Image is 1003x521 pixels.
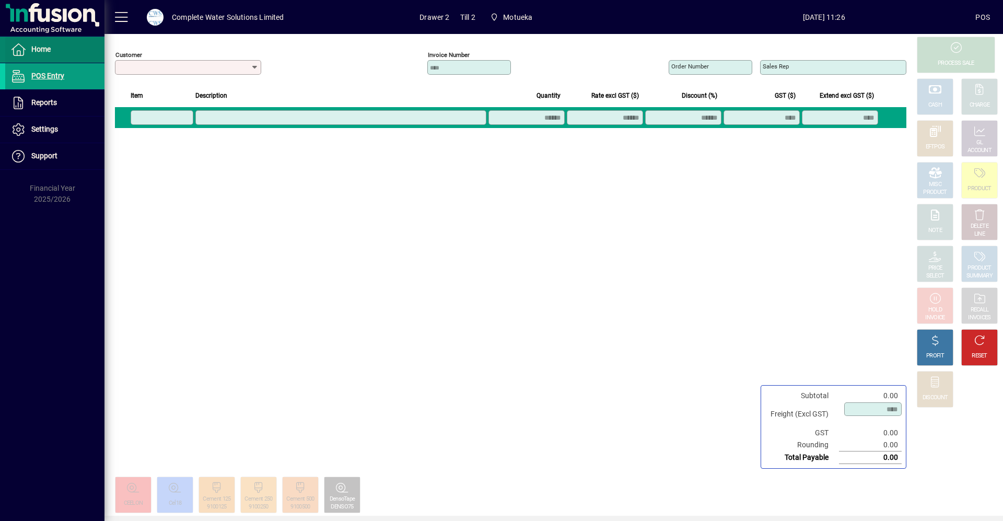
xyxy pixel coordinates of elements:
[775,90,796,101] span: GST ($)
[31,45,51,53] span: Home
[839,439,902,451] td: 0.00
[925,314,944,322] div: INVOICE
[923,394,948,402] div: DISCOUNT
[839,390,902,402] td: 0.00
[765,439,839,451] td: Rounding
[928,264,942,272] div: PRICE
[330,495,355,503] div: DensoTape
[5,90,104,116] a: Reports
[207,503,226,511] div: 9100125
[5,37,104,63] a: Home
[195,90,227,101] span: Description
[967,147,992,155] div: ACCOUNT
[970,101,990,109] div: CHARGE
[172,9,284,26] div: Complete Water Solutions Limited
[765,451,839,464] td: Total Payable
[503,9,532,26] span: Motueka
[131,90,143,101] span: Item
[5,117,104,143] a: Settings
[672,9,975,26] span: [DATE] 11:26
[926,143,945,151] div: EFTPOS
[972,352,987,360] div: RESET
[820,90,874,101] span: Extend excl GST ($)
[926,352,944,360] div: PROFIT
[928,227,942,235] div: NOTE
[928,306,942,314] div: HOLD
[290,503,310,511] div: 9100500
[203,495,230,503] div: Cement 125
[419,9,449,26] span: Drawer 2
[115,51,142,59] mat-label: Customer
[286,495,314,503] div: Cement 500
[971,223,988,230] div: DELETE
[31,98,57,107] span: Reports
[929,181,941,189] div: MISC
[5,143,104,169] a: Support
[976,139,983,147] div: GL
[839,451,902,464] td: 0.00
[968,314,990,322] div: INVOICES
[967,185,991,193] div: PRODUCT
[169,500,182,507] div: Cel18
[928,101,942,109] div: CASH
[486,8,537,27] span: Motueka
[763,63,789,70] mat-label: Sales rep
[971,306,989,314] div: RECALL
[428,51,470,59] mat-label: Invoice number
[839,427,902,439] td: 0.00
[765,402,839,427] td: Freight (Excl GST)
[124,500,143,507] div: CEELON
[138,8,172,27] button: Profile
[966,272,993,280] div: SUMMARY
[31,125,58,133] span: Settings
[975,9,990,26] div: POS
[537,90,561,101] span: Quantity
[967,264,991,272] div: PRODUCT
[249,503,268,511] div: 9100250
[244,495,272,503] div: Cement 250
[765,390,839,402] td: Subtotal
[974,230,985,238] div: LINE
[682,90,717,101] span: Discount (%)
[926,272,944,280] div: SELECT
[31,152,57,160] span: Support
[923,189,947,196] div: PRODUCT
[460,9,475,26] span: Till 2
[31,72,64,80] span: POS Entry
[591,90,639,101] span: Rate excl GST ($)
[765,427,839,439] td: GST
[938,60,974,67] div: PROCESS SALE
[331,503,353,511] div: DENSO75
[671,63,709,70] mat-label: Order number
